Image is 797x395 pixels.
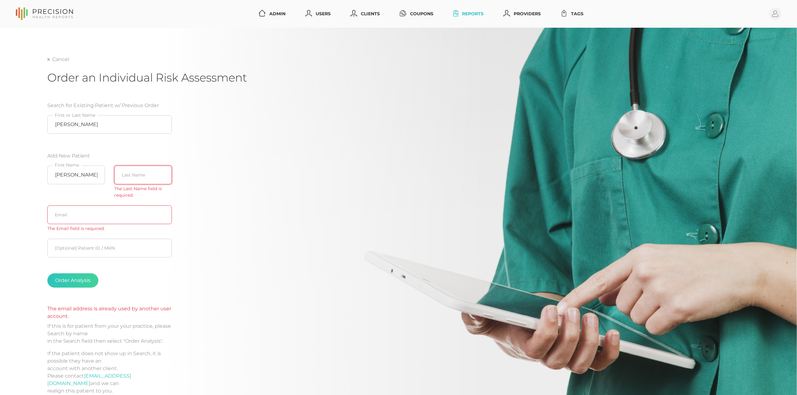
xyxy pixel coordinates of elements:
[47,115,172,134] input: First or Last Name
[47,71,750,84] h1: Order an Individual Risk Assessment
[47,350,172,395] p: If the patient does not show up in Search, it is possible they have an account with another clien...
[47,166,105,184] input: First Name
[451,8,486,20] a: Reports
[47,205,172,224] input: Email
[348,8,382,20] a: Clients
[47,373,131,386] a: [EMAIL_ADDRESS][DOMAIN_NAME]
[114,166,172,184] input: Last Name
[47,102,159,109] label: Search for Existing Patient w/ Previous Order
[47,305,172,320] p: The email address is already used by another user account.
[256,8,288,20] a: Admin
[397,8,436,20] a: Coupons
[47,239,172,257] input: Patient ID / MRN
[47,56,69,63] a: Cancel
[47,225,172,232] div: The Email field is required.
[303,8,333,20] a: Users
[47,322,172,345] p: If this is for patient from your your practice, please Search by name in the Search field then se...
[47,152,172,160] label: Add New Patient
[47,273,98,288] button: Order Analysis
[501,8,543,20] a: Providers
[558,8,586,20] a: Tags
[114,186,172,199] div: The Last Name field is required.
